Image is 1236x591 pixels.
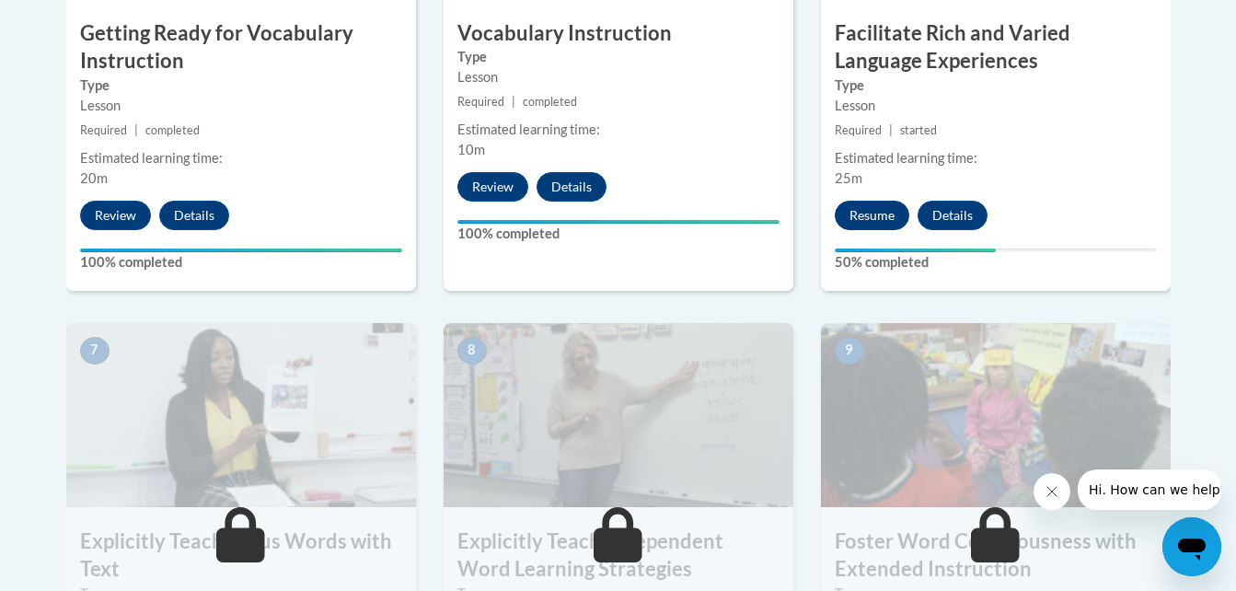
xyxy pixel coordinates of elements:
[889,123,893,137] span: |
[835,123,882,137] span: Required
[835,148,1157,168] div: Estimated learning time:
[835,75,1157,96] label: Type
[80,123,127,137] span: Required
[821,19,1171,76] h3: Facilitate Rich and Varied Language Experiences
[145,123,200,137] span: completed
[835,249,996,252] div: Your progress
[918,201,988,230] button: Details
[457,142,485,157] span: 10m
[80,249,402,252] div: Your progress
[11,13,149,28] span: Hi. How can we help?
[1078,469,1221,510] iframe: Message from company
[821,527,1171,585] h3: Foster Word Consciousness with Extended Instruction
[66,19,416,76] h3: Getting Ready for Vocabulary Instruction
[80,252,402,272] label: 100% completed
[66,527,416,585] h3: Explicitly Teach Focus Words with Text
[134,123,138,137] span: |
[444,19,793,48] h3: Vocabulary Instruction
[1034,473,1070,510] iframe: Close message
[1162,517,1221,576] iframe: Button to launch messaging window
[457,120,780,140] div: Estimated learning time:
[80,75,402,96] label: Type
[900,123,937,137] span: started
[835,337,864,365] span: 9
[537,172,606,202] button: Details
[835,201,909,230] button: Resume
[80,337,110,365] span: 7
[457,172,528,202] button: Review
[835,252,1157,272] label: 50% completed
[159,201,229,230] button: Details
[444,323,793,507] img: Course Image
[523,95,577,109] span: completed
[66,323,416,507] img: Course Image
[80,96,402,116] div: Lesson
[835,96,1157,116] div: Lesson
[457,337,487,365] span: 8
[457,67,780,87] div: Lesson
[512,95,515,109] span: |
[457,224,780,244] label: 100% completed
[80,148,402,168] div: Estimated learning time:
[835,170,862,186] span: 25m
[457,47,780,67] label: Type
[80,170,108,186] span: 20m
[457,220,780,224] div: Your progress
[457,95,504,109] span: Required
[821,323,1171,507] img: Course Image
[444,527,793,585] h3: Explicitly Teach Independent Word Learning Strategies
[80,201,151,230] button: Review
